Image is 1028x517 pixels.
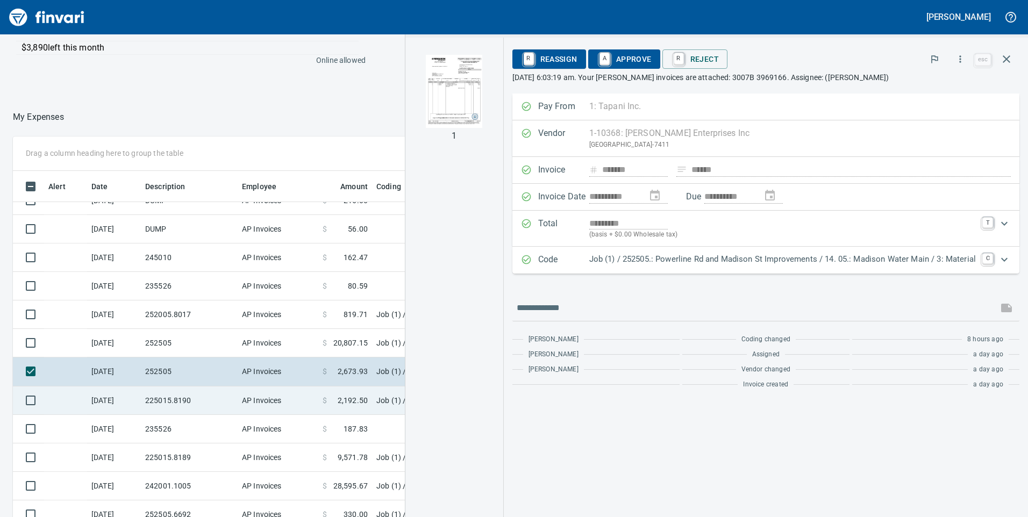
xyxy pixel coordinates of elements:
[524,53,534,64] a: R
[529,364,579,375] span: [PERSON_NAME]
[348,281,368,291] span: 80.59
[529,334,579,345] span: [PERSON_NAME]
[326,180,368,193] span: Amount
[589,229,976,240] p: (basis + $0.00 Wholesale tax)
[91,180,122,193] span: Date
[141,329,238,357] td: 252505
[372,386,641,415] td: Job (1) / 225015.: [PERSON_NAME] Hillside Subdivision / 14. . 53: Slope Rehabilitation / 5: Other
[982,253,993,264] a: C
[741,364,790,375] span: Vendor changed
[141,215,238,243] td: DUMP
[26,148,183,159] p: Drag a column heading here to group the table
[48,180,80,193] span: Alert
[589,253,976,265] p: Job (1) / 252505.: Powerline Rd and Madison St Improvements / 14. 05.: Madison Water Main / 3: Ma...
[323,395,327,406] span: $
[344,423,368,434] span: 187.83
[87,272,141,300] td: [DATE]
[87,300,141,329] td: [DATE]
[344,252,368,263] span: 162.47
[323,366,327,377] span: $
[238,215,318,243] td: AP Invoices
[141,386,238,415] td: 225015.8190
[588,49,660,69] button: AApprove
[87,243,141,272] td: [DATE]
[418,55,491,128] img: Page 1
[323,309,327,320] span: $
[5,55,366,66] p: Online allowed
[982,217,993,228] a: T
[923,47,946,71] button: Flag
[599,53,610,64] a: A
[323,338,327,348] span: $
[348,224,368,234] span: 56.00
[741,334,790,345] span: Coding changed
[238,300,318,329] td: AP Invoices
[6,4,87,30] img: Finvari
[87,472,141,500] td: [DATE]
[87,443,141,472] td: [DATE]
[87,357,141,386] td: [DATE]
[323,423,327,434] span: $
[141,472,238,500] td: 242001.1005
[333,338,368,348] span: 20,807.15
[376,180,415,193] span: Coding
[671,50,719,68] span: Reject
[338,452,368,463] span: 9,571.78
[87,329,141,357] td: [DATE]
[972,46,1019,72] span: Close invoice
[538,253,589,267] p: Code
[452,130,456,142] p: 1
[141,300,238,329] td: 252005.8017
[242,180,290,193] span: Employee
[323,281,327,291] span: $
[87,386,141,415] td: [DATE]
[238,415,318,443] td: AP Invoices
[512,49,586,69] button: RReassign
[512,211,1020,247] div: Expand
[323,252,327,263] span: $
[323,480,327,491] span: $
[752,349,780,360] span: Assigned
[141,357,238,386] td: 252505
[13,111,64,124] nav: breadcrumb
[372,357,641,386] td: Job (1) / 252505.: Powerline Rd and Madison St Improvements / 14. 05.: Madison Water Main / 3: Ma...
[924,9,994,25] button: [PERSON_NAME]
[238,329,318,357] td: AP Invoices
[926,11,991,23] h5: [PERSON_NAME]
[597,50,652,68] span: Approve
[975,54,991,66] a: esc
[340,180,368,193] span: Amount
[145,180,199,193] span: Description
[512,72,1020,83] p: [DATE] 6:03:19 am. Your [PERSON_NAME] invoices are attached: 3007B 3969166. Assignee: ([PERSON_NA...
[372,329,641,357] td: Job (1) / 252505.: Powerline Rd and Madison St Improvements / 14. 05.: Madison Water Main / 3: Ma...
[141,415,238,443] td: 235526
[674,53,684,64] a: R
[973,379,1003,390] span: a day ago
[238,386,318,415] td: AP Invoices
[91,180,108,193] span: Date
[973,349,1003,360] span: a day ago
[967,334,1003,345] span: 8 hours ago
[743,379,788,390] span: Invoice created
[372,472,641,500] td: Job (1) / 242001.: PWRF Phase 2 Winter Storage
[512,247,1020,274] div: Expand
[141,243,238,272] td: 245010
[538,217,589,240] p: Total
[338,395,368,406] span: 2,192.50
[242,180,276,193] span: Employee
[529,349,579,360] span: [PERSON_NAME]
[13,111,64,124] p: My Expenses
[238,472,318,500] td: AP Invoices
[238,443,318,472] td: AP Invoices
[994,295,1019,321] span: This records your message into the invoice and notifies anyone mentioned
[48,180,66,193] span: Alert
[238,272,318,300] td: AP Invoices
[141,272,238,300] td: 235526
[338,366,368,377] span: 2,673.93
[521,50,577,68] span: Reassign
[323,224,327,234] span: $
[323,452,327,463] span: $
[238,357,318,386] td: AP Invoices
[948,47,972,71] button: More
[372,443,641,472] td: Job (1) / 225015.: [PERSON_NAME] Hillside Subdivision / 14. . 53: Slope Rehabilitation / 5: Other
